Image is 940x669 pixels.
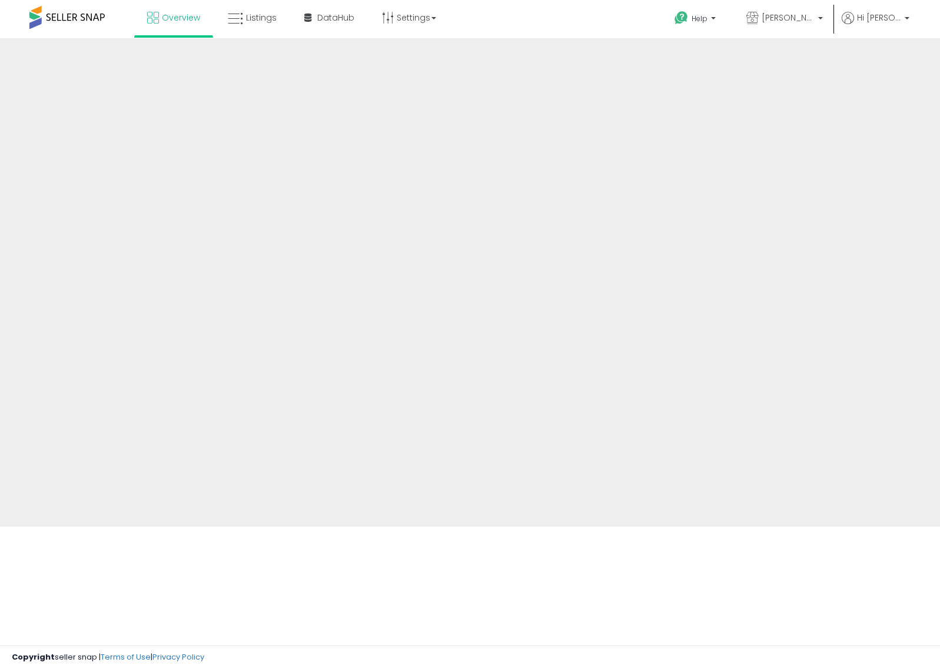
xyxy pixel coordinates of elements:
a: Help [665,2,728,38]
span: Hi [PERSON_NAME] [857,12,901,24]
i: Get Help [674,11,689,25]
span: DataHub [317,12,354,24]
span: Listings [246,12,277,24]
a: Hi [PERSON_NAME] [842,12,909,38]
span: Help [692,14,708,24]
span: Overview [162,12,200,24]
span: [PERSON_NAME] Retail LLC [762,12,815,24]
